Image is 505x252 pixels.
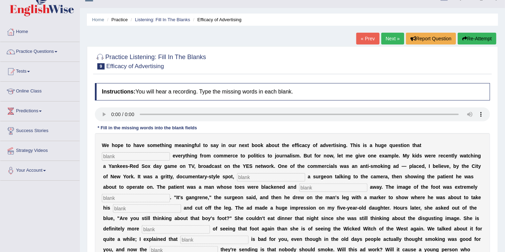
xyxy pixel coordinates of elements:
b: o [313,143,316,148]
b: e [285,163,287,169]
b: e [429,153,431,158]
b: i [164,143,166,148]
b: o [272,143,275,148]
b: k [271,163,274,169]
b: t [268,153,269,158]
b: a [181,143,184,148]
b: s [293,153,295,158]
b: y [308,143,310,148]
b: c [213,153,216,158]
b: e [133,163,136,169]
b: s [358,143,360,148]
b: y [159,163,162,169]
b: a [103,163,106,169]
b: n [475,153,478,158]
b: a [417,143,420,148]
b: i [363,143,364,148]
b: e [173,153,176,158]
b: s [364,143,367,148]
b: . [274,163,275,169]
b: r [201,163,203,169]
b: M [403,153,407,158]
a: Home [92,17,104,22]
b: a [287,153,290,158]
b: e [228,153,231,158]
b: r [181,153,182,158]
b: n [324,153,327,158]
b: e [339,153,341,158]
b: a [266,143,269,148]
b: o [242,153,245,158]
b: s [398,143,401,148]
button: Re-Attempt [458,33,496,44]
b: n [192,153,195,158]
b: o [128,143,131,148]
b: o [150,143,153,148]
a: Success Stories [0,121,80,139]
b: i [356,143,358,148]
b: e [237,163,240,169]
b: y [407,153,410,158]
b: h [162,143,165,148]
b: n [166,143,169,148]
b: e [235,153,238,158]
div: * Fill in the missing words into the blank fields [95,125,200,131]
b: m [219,153,223,158]
b: p [118,143,121,148]
b: n [189,143,192,148]
b: m [170,163,174,169]
b: h [284,143,287,148]
b: o [255,143,258,148]
b: o [203,163,206,169]
b: n [284,153,287,158]
b: e [302,163,305,169]
b: n [239,143,242,148]
b: u [231,143,235,148]
b: c [326,163,329,169]
b: m [388,153,392,158]
b: E [246,163,249,169]
b: n [227,163,230,169]
b: x [148,163,150,169]
b: a [370,143,373,148]
b: x [245,143,247,148]
b: l [337,153,339,158]
b: S [141,163,145,169]
b: c [260,153,262,158]
b: o [224,163,227,169]
b: t [160,143,162,148]
b: e [363,153,365,158]
b: t [282,143,284,148]
h4: You will hear a recording. Type the missing words in each blank. [95,83,490,100]
a: Practice Questions [0,42,80,59]
b: o [290,163,293,169]
b: e [328,143,331,148]
b: i [298,143,299,148]
b: n [183,163,186,169]
b: g [194,153,197,158]
b: t [233,163,235,169]
b: e [121,143,123,148]
b: r [230,153,232,158]
b: n [371,153,374,158]
b: i [474,153,475,158]
b: t [278,143,279,148]
b: m [313,163,317,169]
a: Online Class [0,82,80,99]
b: o [404,143,407,148]
b: d [153,163,156,169]
b: m [153,143,157,148]
input: blank [102,194,170,202]
b: b [269,143,272,148]
b: i [358,153,360,158]
b: c [299,143,302,148]
b: g [381,143,384,148]
b: , [333,153,335,158]
b: m [174,143,179,148]
a: Tests [0,62,80,79]
b: n [282,163,285,169]
b: t [413,143,414,148]
b: i [221,143,223,148]
b: Instructions: [102,89,136,95]
b: i [190,153,192,158]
